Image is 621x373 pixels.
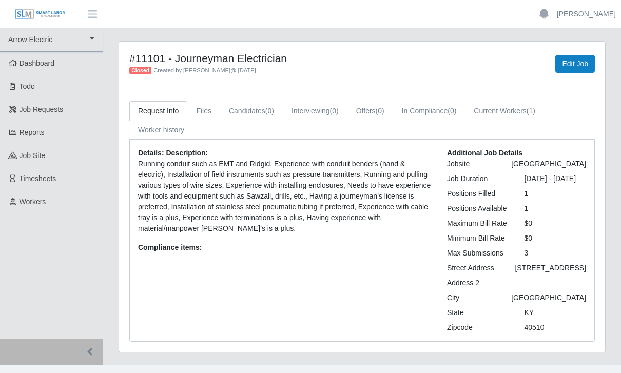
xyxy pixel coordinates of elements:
[265,107,274,115] span: (0)
[447,149,522,157] b: Additional Job Details
[220,101,283,121] a: Candidates
[439,322,517,333] div: Zipcode
[376,107,384,115] span: (0)
[503,159,594,169] div: [GEOGRAPHIC_DATA]
[439,173,517,184] div: Job Duration
[516,218,594,229] div: $0
[166,149,208,157] b: Description:
[20,82,35,90] span: Todo
[439,307,517,318] div: State
[439,218,517,229] div: Maximum Bill Rate
[129,120,193,140] a: Worker history
[129,67,151,75] span: Closed
[393,101,465,121] a: In Compliance
[20,198,46,206] span: Workers
[439,188,517,199] div: Positions Filled
[129,52,395,65] h4: #11101 - Journeyman Electrician
[20,105,64,113] span: Job Requests
[439,248,517,259] div: Max Submissions
[516,203,594,214] div: 1
[138,149,164,157] b: Details:
[20,174,56,183] span: Timesheets
[465,101,544,121] a: Current Workers
[555,55,595,73] a: Edit Job
[153,67,256,73] span: Created by [PERSON_NAME] @ [DATE]
[507,263,593,273] div: [STREET_ADDRESS]
[439,203,517,214] div: Positions Available
[516,188,594,199] div: 1
[516,173,594,184] div: [DATE] - [DATE]
[503,292,594,303] div: [GEOGRAPHIC_DATA]
[557,9,616,19] a: [PERSON_NAME]
[439,292,503,303] div: City
[448,107,456,115] span: (0)
[129,101,187,121] a: Request Info
[330,107,339,115] span: (0)
[439,263,508,273] div: Street Address
[439,233,517,244] div: Minimum Bill Rate
[14,9,66,20] img: SLM Logo
[527,107,535,115] span: (1)
[516,307,594,318] div: KY
[20,128,45,136] span: Reports
[516,248,594,259] div: 3
[138,243,202,251] b: Compliance items:
[516,233,594,244] div: $0
[347,101,393,121] a: Offers
[138,159,432,234] p: Running conduit such as EMT and Ridgid, Experience with conduit benders (hand & electric), Instal...
[516,322,594,333] div: 40510
[187,101,220,121] a: Files
[20,59,55,67] span: Dashboard
[283,101,347,121] a: Interviewing
[20,151,46,160] span: job site
[439,159,503,169] div: Jobsite
[439,278,517,288] div: Address 2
